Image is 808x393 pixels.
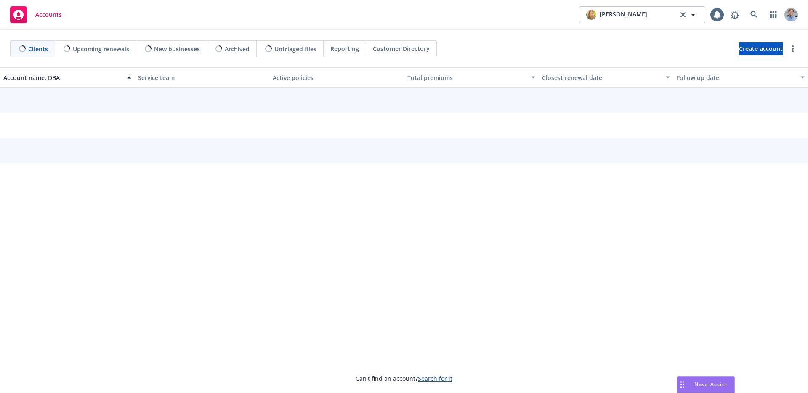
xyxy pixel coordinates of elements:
[273,73,401,82] div: Active policies
[539,67,673,88] button: Closest renewal date
[35,11,62,18] span: Accounts
[677,377,688,393] div: Drag to move
[784,8,798,21] img: photo
[678,10,688,20] a: clear selection
[579,6,705,23] button: photo[PERSON_NAME]clear selection
[739,41,783,57] span: Create account
[418,374,452,382] a: Search for it
[677,73,795,82] div: Follow up date
[677,376,735,393] button: Nova Assist
[404,67,539,88] button: Total premiums
[600,10,647,20] span: [PERSON_NAME]
[356,374,452,383] span: Can't find an account?
[28,45,48,53] span: Clients
[746,6,763,23] a: Search
[788,44,798,54] a: more
[274,45,316,53] span: Untriaged files
[765,6,782,23] a: Switch app
[330,44,359,53] span: Reporting
[739,42,783,55] a: Create account
[373,44,430,53] span: Customer Directory
[673,67,808,88] button: Follow up date
[73,45,129,53] span: Upcoming renewals
[542,73,661,82] div: Closest renewal date
[3,73,122,82] div: Account name, DBA
[225,45,250,53] span: Archived
[694,381,728,388] span: Nova Assist
[726,6,743,23] a: Report a Bug
[138,73,266,82] div: Service team
[135,67,269,88] button: Service team
[7,3,65,27] a: Accounts
[154,45,200,53] span: New businesses
[586,10,596,20] img: photo
[269,67,404,88] button: Active policies
[407,73,526,82] div: Total premiums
